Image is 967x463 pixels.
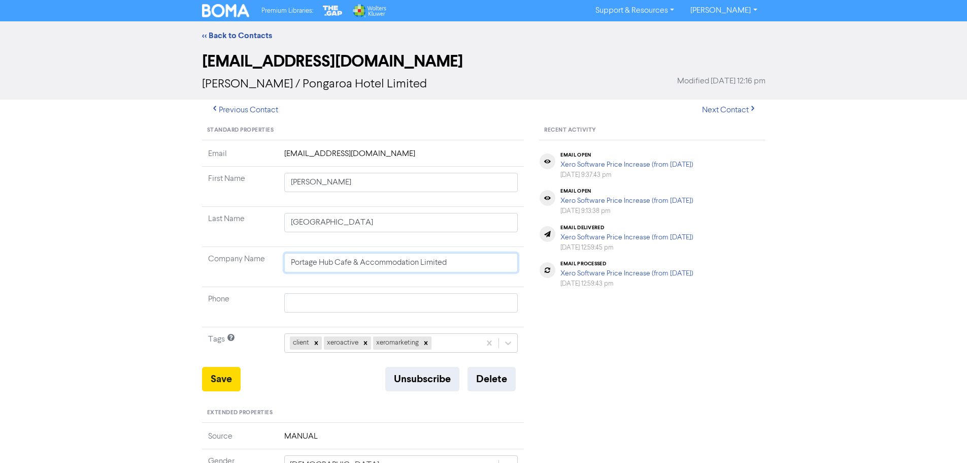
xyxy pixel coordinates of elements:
div: [DATE] 9:13:38 pm [560,206,693,216]
button: Next Contact [693,100,765,121]
img: The Gap [321,4,344,17]
button: Save [202,367,241,391]
a: Support & Resources [587,3,682,19]
img: BOMA Logo [202,4,250,17]
span: Modified [DATE] 12:16 pm [677,75,765,87]
td: Source [202,430,278,449]
div: Standard Properties [202,121,524,140]
div: email delivered [560,225,693,231]
div: email processed [560,261,693,267]
a: [PERSON_NAME] [682,3,765,19]
a: Xero Software Price Increase (from [DATE]) [560,161,693,168]
a: Xero Software Price Increase (from [DATE]) [560,270,693,277]
div: xeroactive [324,336,360,350]
button: Previous Contact [202,100,287,121]
div: xeromarketing [373,336,420,350]
button: Delete [468,367,516,391]
img: Wolters Kluwer [352,4,386,17]
iframe: Chat Widget [916,414,967,463]
div: [DATE] 9:37:43 pm [560,170,693,180]
td: Last Name [202,207,278,247]
td: Phone [202,287,278,327]
td: First Name [202,167,278,207]
div: email open [560,188,693,194]
td: Tags [202,327,278,367]
button: Unsubscribe [385,367,459,391]
div: [DATE] 12:59:43 pm [560,279,693,289]
td: [EMAIL_ADDRESS][DOMAIN_NAME] [278,148,524,167]
span: [PERSON_NAME] / Pongaroa Hotel Limited [202,78,427,90]
h2: [EMAIL_ADDRESS][DOMAIN_NAME] [202,52,765,71]
div: client [290,336,311,350]
td: MANUAL [278,430,524,449]
div: Recent Activity [539,121,765,140]
a: Xero Software Price Increase (from [DATE]) [560,234,693,241]
span: Premium Libraries: [261,8,313,14]
div: email open [560,152,693,158]
td: Company Name [202,247,278,287]
div: Extended Properties [202,404,524,423]
a: << Back to Contacts [202,30,272,41]
td: Email [202,148,278,167]
div: [DATE] 12:59:45 pm [560,243,693,253]
a: Xero Software Price Increase (from [DATE]) [560,197,693,204]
